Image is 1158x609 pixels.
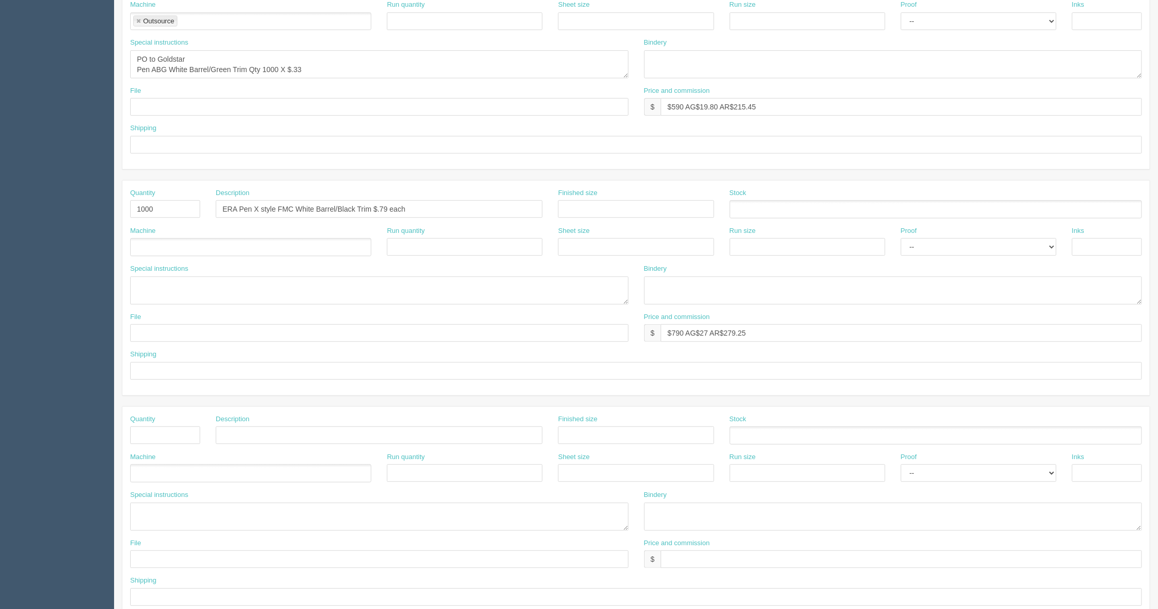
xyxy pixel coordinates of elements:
[901,452,917,462] label: Proof
[558,188,597,198] label: Finished size
[387,452,425,462] label: Run quantity
[130,86,141,96] label: File
[130,538,141,548] label: File
[130,490,188,500] label: Special instructions
[558,226,590,236] label: Sheet size
[644,538,710,548] label: Price and commission
[644,550,661,568] div: $
[130,414,155,424] label: Quantity
[130,350,157,359] label: Shipping
[1072,452,1084,462] label: Inks
[730,414,747,424] label: Stock
[130,452,156,462] label: Machine
[130,264,188,274] label: Special instructions
[130,576,157,586] label: Shipping
[1072,226,1084,236] label: Inks
[644,86,710,96] label: Price and commission
[730,226,756,236] label: Run size
[216,414,249,424] label: Description
[130,312,141,322] label: File
[130,123,157,133] label: Shipping
[130,38,188,48] label: Special instructions
[558,414,597,424] label: Finished size
[130,226,156,236] label: Machine
[130,188,155,198] label: Quantity
[730,188,747,198] label: Stock
[644,312,710,322] label: Price and commission
[901,226,917,236] label: Proof
[216,188,249,198] label: Description
[558,452,590,462] label: Sheet size
[644,98,661,116] div: $
[644,490,667,500] label: Bindery
[143,18,174,24] div: Outsource
[387,226,425,236] label: Run quantity
[644,38,667,48] label: Bindery
[644,264,667,274] label: Bindery
[730,452,756,462] label: Run size
[644,324,661,342] div: $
